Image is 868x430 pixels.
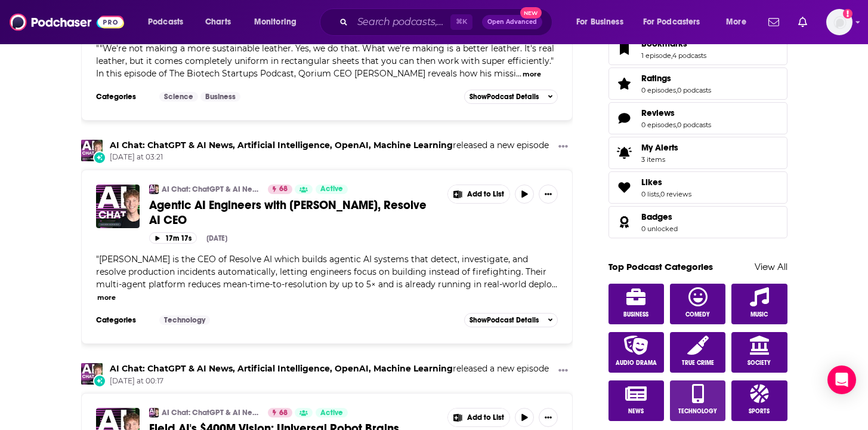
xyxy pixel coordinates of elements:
a: Science [159,92,198,102]
a: 4 podcasts [672,51,706,60]
a: Reviews [613,110,637,127]
input: Search podcasts, credits, & more... [353,13,450,32]
h3: Categories [96,92,150,102]
a: Comedy [670,284,726,324]
h3: Categories [96,315,150,325]
a: True Crime [670,332,726,373]
span: Reviews [608,102,787,134]
button: Show More Button [554,363,573,378]
a: Society [731,332,787,373]
img: Agentic AI Engineers with Spiros Xanthos, Resolve AI CEO [96,185,140,228]
img: AI Chat: ChatGPT & AI News, Artificial Intelligence, OpenAI, Machine Learning [149,408,159,417]
span: Bookmarks [608,33,787,65]
span: My Alerts [641,142,678,153]
a: 0 unlocked [641,225,678,233]
span: , [676,121,677,129]
span: Sports [749,408,770,415]
span: ... [552,279,557,290]
span: Ratings [641,73,671,84]
a: Reviews [641,107,711,118]
a: 0 podcasts [677,86,711,94]
h3: released a new episode [110,363,549,374]
span: Podcasts [148,14,183,30]
button: more [523,69,541,79]
a: Active [316,408,348,417]
a: Top Podcast Categories [608,261,713,272]
span: [PERSON_NAME] is the CEO of Resolve AI which builds agentic AI systems that detect, investigate, ... [96,254,552,290]
a: 0 episodes [641,121,676,129]
button: Show More Button [539,408,558,427]
span: "We're not making a more sustainable leather. Yes, we do that. What we're making is a better leat... [96,43,554,79]
button: open menu [568,13,638,32]
span: Reviews [641,107,675,118]
div: Search podcasts, credits, & more... [331,8,564,36]
span: 68 [279,407,288,419]
a: 0 lists [641,190,659,198]
button: Show More Button [539,185,558,204]
span: News [628,408,644,415]
button: more [97,293,116,303]
a: Badges [613,214,637,231]
a: AI Chat: ChatGPT & AI News, Artificial Intelligence, OpenAI, Machine Learning [81,140,103,161]
button: Show profile menu [826,9,852,35]
a: View All [755,261,787,272]
button: open menu [140,13,199,32]
span: " [96,254,552,290]
span: Add to List [467,413,504,422]
span: Add to List [467,190,504,199]
span: Comedy [685,311,710,318]
span: Technology [678,408,717,415]
span: Music [750,311,768,318]
span: , [659,190,660,198]
span: ... [516,68,521,79]
span: Audio Drama [616,360,657,367]
span: New [520,7,542,19]
a: AI Chat: ChatGPT & AI News, Artificial Intelligence, OpenAI, Machine Learning [81,363,103,385]
a: AI Chat: ChatGPT & AI News, Artificial Intelligence, OpenAI, Machine Learning [149,185,159,194]
button: 17m 17s [149,232,197,244]
a: Business [200,92,240,102]
span: Show Podcast Details [469,316,539,324]
a: Agentic AI Engineers with [PERSON_NAME], Resolve AI CEO [149,198,439,228]
span: For Business [576,14,623,30]
button: open menu [718,13,761,32]
a: 0 episodes [641,86,676,94]
span: Open Advanced [487,19,537,25]
span: Charts [205,14,231,30]
a: Ratings [613,75,637,92]
a: Likes [641,177,691,188]
a: Charts [197,13,238,32]
span: Badges [641,211,672,222]
a: My Alerts [608,137,787,169]
button: Open AdvancedNew [482,15,542,29]
span: True Crime [682,360,714,367]
span: " [96,43,554,79]
span: 3 items [641,155,678,164]
a: 0 podcasts [677,121,711,129]
a: Technology [159,315,210,325]
a: Technology [670,380,726,421]
button: Show More Button [554,140,573,155]
a: Likes [613,179,637,196]
a: AI Chat: ChatGPT & AI News, Artificial Intelligence, OpenAI, Machine Learning [162,408,260,417]
span: , [671,51,672,60]
span: For Podcasters [643,14,700,30]
img: User Profile [826,9,852,35]
a: Ratings [641,73,711,84]
a: Show notifications dropdown [764,12,784,32]
span: Likes [641,177,662,188]
a: Audio Drama [608,332,665,373]
img: Podchaser - Follow, Share and Rate Podcasts [10,11,124,33]
span: More [726,14,746,30]
span: Likes [608,171,787,204]
span: , [676,86,677,94]
span: ⌘ K [450,14,472,30]
span: Active [320,407,343,419]
a: Bookmarks [613,41,637,57]
div: New Episode [93,151,106,164]
button: ShowPodcast Details [464,313,558,327]
a: Badges [641,211,678,222]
